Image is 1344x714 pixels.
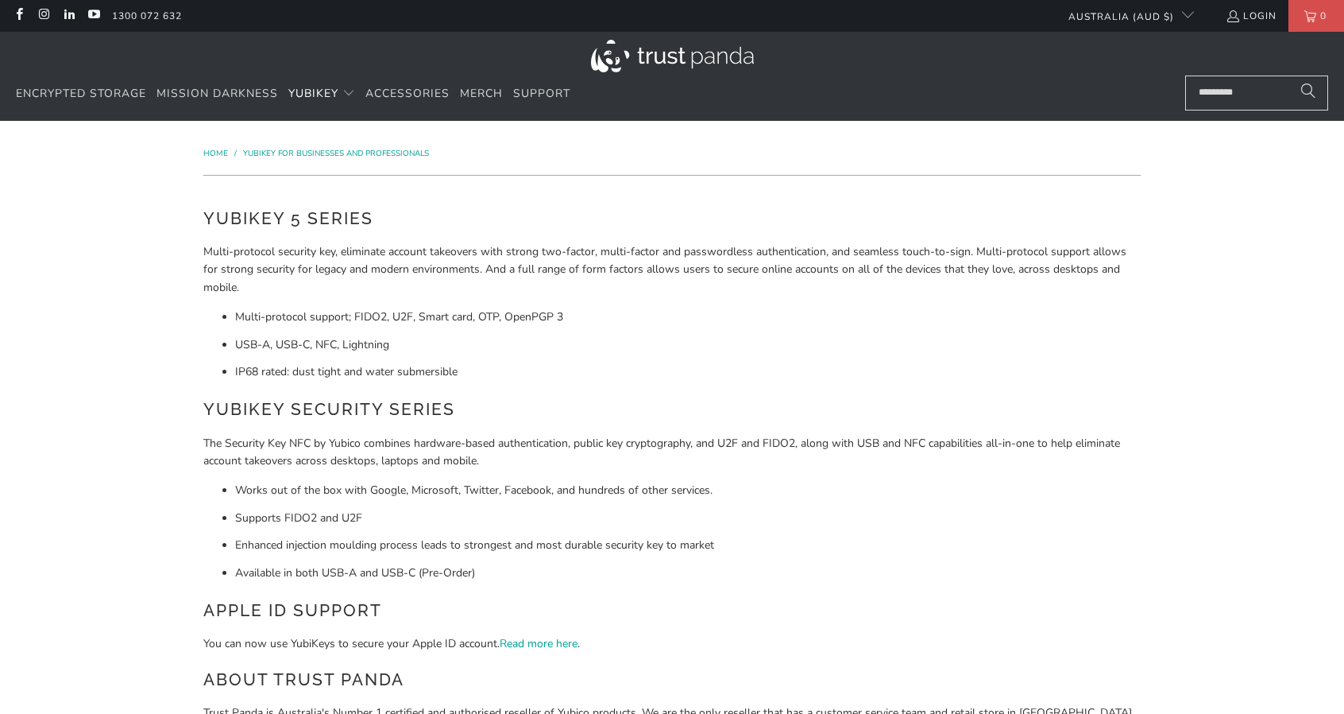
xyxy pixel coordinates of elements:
[288,76,355,113] summary: YubiKey
[235,308,1141,326] li: Multi-protocol support; FIDO2, U2F, Smart card, OTP, OpenPGP 3
[203,667,1141,693] h2: About Trust Panda
[513,76,570,113] a: Support
[156,86,278,101] span: Mission Darkness
[365,76,450,113] a: Accessories
[16,86,146,101] span: Encrypted Storage
[235,510,1141,527] li: Supports FIDO2 and U2F
[234,148,237,159] span: /
[288,86,338,101] span: YubiKey
[235,565,1141,582] li: Available in both USB-A and USB-C (Pre-Order)
[460,86,503,101] span: Merch
[203,243,1141,297] p: Multi-protocol security key, eliminate account takeovers with strong two-factor, multi-factor and...
[513,86,570,101] span: Support
[156,76,278,113] a: Mission Darkness
[243,148,429,159] a: YubiKey for Businesses and Professionals
[203,397,1141,422] h2: YubiKey Security Series
[235,482,1141,499] li: Works out of the box with Google, Microsoft, Twitter, Facebook, and hundreds of other services.
[1185,76,1328,111] input: Search...
[87,10,100,22] a: Trust Panda Australia on YouTube
[1226,7,1276,25] a: Login
[235,363,1141,381] li: IP68 rated: dust tight and water submersible
[203,148,228,159] span: Home
[37,10,50,22] a: Trust Panda Australia on Instagram
[591,40,754,72] img: Trust Panda Australia
[365,86,450,101] span: Accessories
[203,435,1141,471] p: The Security Key NFC by Yubico combines hardware-based authentication, public key cryptography, a...
[203,598,1141,623] h2: Apple ID Support
[460,76,503,113] a: Merch
[203,635,1141,653] p: You can now use YubiKeys to secure your Apple ID account. .
[235,336,1141,354] li: USB-A, USB-C, NFC, Lightning
[203,148,230,159] a: Home
[203,206,1141,231] h2: YubiKey 5 Series
[1288,76,1328,111] button: Search
[112,7,182,25] a: 1300 072 632
[235,537,1141,554] li: Enhanced injection moulding process leads to strongest and most durable security key to market
[500,636,577,651] a: Read more here
[12,10,25,22] a: Trust Panda Australia on Facebook
[62,10,75,22] a: Trust Panda Australia on LinkedIn
[16,76,570,113] nav: Translation missing: en.navigation.header.main_nav
[16,76,146,113] a: Encrypted Storage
